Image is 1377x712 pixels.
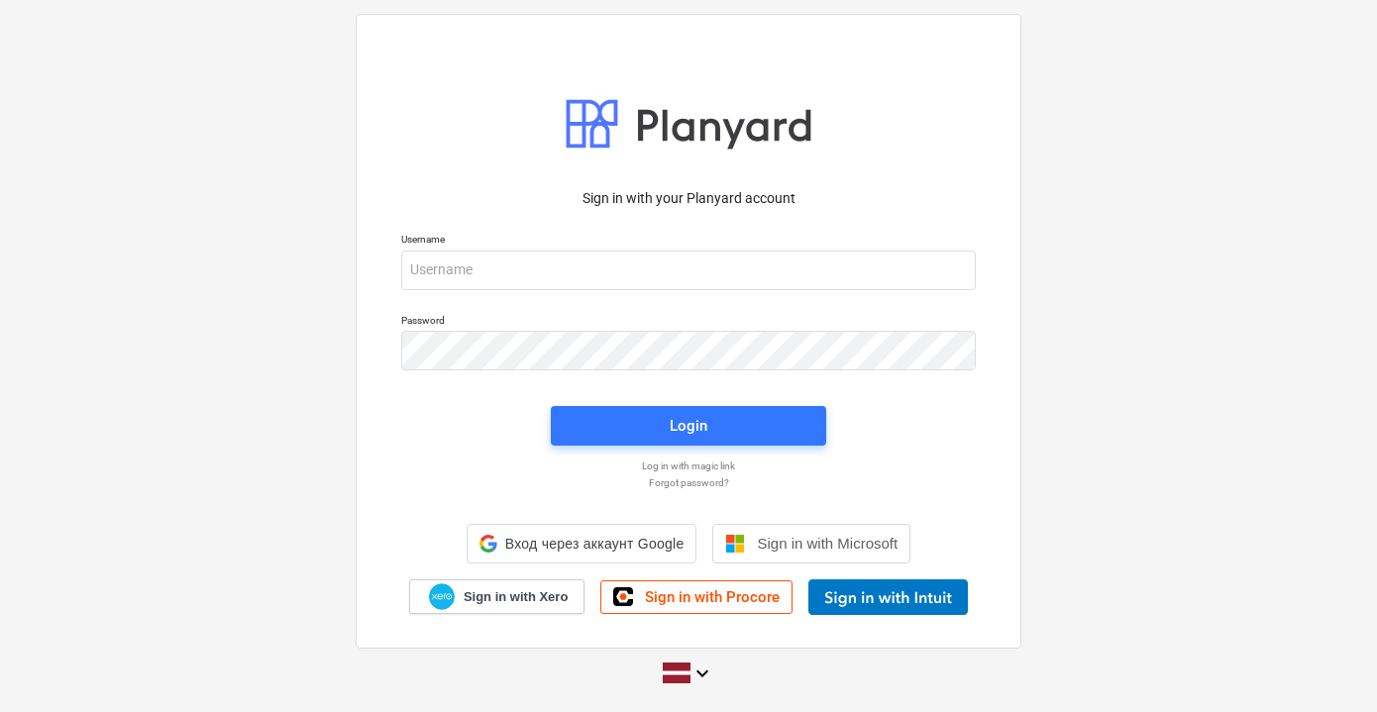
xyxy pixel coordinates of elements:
div: Login [670,413,707,439]
span: Sign in with Xero [464,588,568,606]
img: Xero logo [429,583,455,610]
span: Sign in with Procore [645,588,780,606]
span: Sign in with Microsoft [757,535,898,552]
p: Sign in with your Planyard account [401,188,976,209]
a: Log in with magic link [391,459,986,472]
a: Forgot password? [391,476,986,489]
img: Microsoft logo [725,534,745,554]
div: Вход через аккаунт Google [467,524,697,563]
p: Username [401,233,976,250]
a: Sign in with Xero [409,579,585,614]
a: Sign in with Procore [600,580,793,614]
input: Username [401,251,976,290]
span: Вход через аккаунт Google [505,536,685,552]
button: Login [551,406,826,446]
i: keyboard_arrow_down [690,661,714,685]
p: Password [401,314,976,331]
